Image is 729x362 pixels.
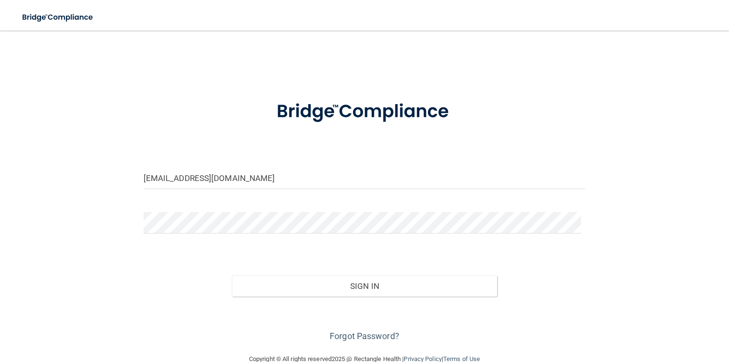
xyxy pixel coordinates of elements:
[144,168,586,189] input: Email
[330,331,399,341] a: Forgot Password?
[258,88,471,136] img: bridge_compliance_login_screen.278c3ca4.svg
[14,8,102,27] img: bridge_compliance_login_screen.278c3ca4.svg
[232,276,497,297] button: Sign In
